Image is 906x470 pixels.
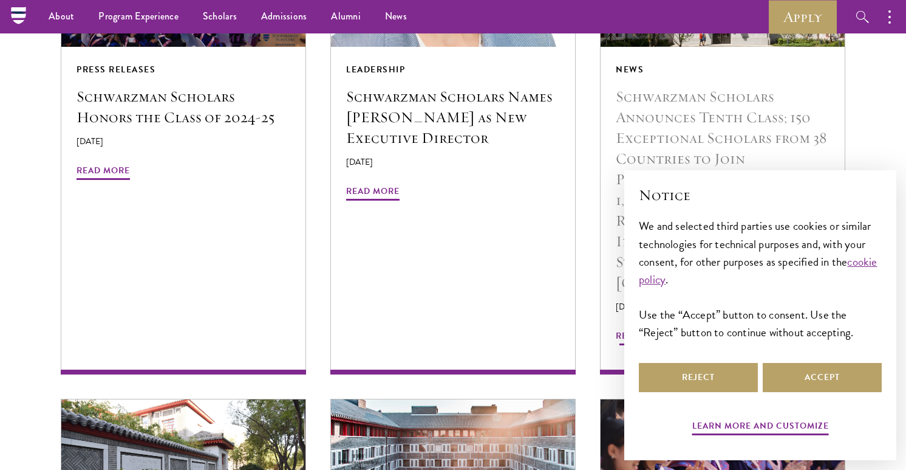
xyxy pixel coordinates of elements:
h2: Notice [639,185,882,206]
span: Read More [77,163,130,182]
button: Learn more and customize [692,418,829,437]
div: We and selected third parties use cookies or similar technologies for technical purposes and, wit... [639,217,882,340]
h5: Schwarzman Scholars Announces Tenth Class; 150 Exceptional Scholars from 38 Countries to Join Pre... [616,86,829,293]
p: [DATE] [346,156,560,168]
div: Press Releases [77,62,290,77]
button: Reject [639,363,758,392]
h5: Schwarzman Scholars Names [PERSON_NAME] as New Executive Director [346,86,560,148]
button: Accept [763,363,882,392]
a: cookie policy [639,253,877,288]
span: Read More [346,184,400,202]
p: [DATE] [77,135,290,148]
div: Leadership [346,62,560,77]
h5: Schwarzman Scholars Honors the Class of 2024-25 [77,86,290,128]
div: News [616,62,829,77]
